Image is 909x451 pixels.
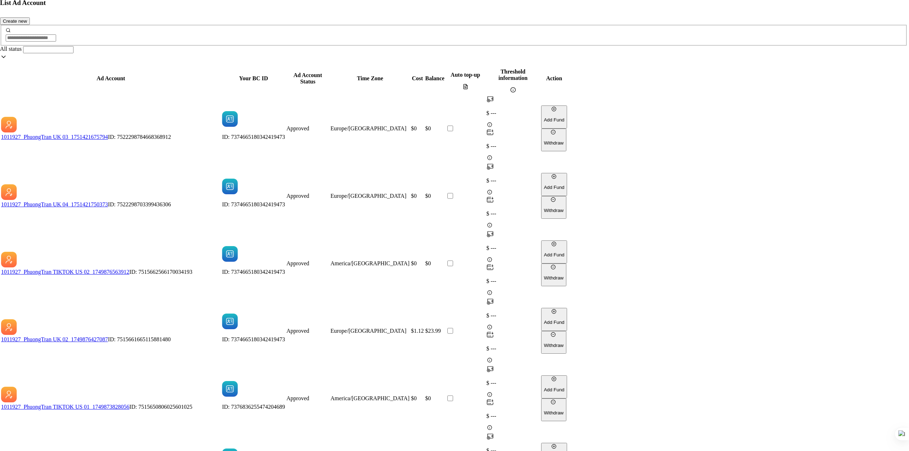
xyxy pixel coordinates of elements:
[1,269,129,275] a: 1011927_PhuongTran TIKTOK US 02_1749876563912
[287,260,309,266] span: Approved
[108,201,171,207] span: ID: 7522298703399436306
[544,208,564,213] p: Withdraw
[541,375,567,398] button: Add Fund
[486,245,540,251] p: $ ---
[1,117,17,132] img: ic-ads-acc.e4c84228.svg
[541,105,567,129] button: Add Fund
[222,201,285,208] p: ID: 7374665180342419473
[541,308,567,331] button: Add Fund
[425,125,431,131] span: $0
[411,395,417,401] span: $0
[541,263,567,287] button: Withdraw
[486,365,494,373] img: top-up amount
[544,410,564,415] p: Withdraw
[486,313,540,319] p: $ ---
[129,269,192,275] span: ID: 7515662566170034193
[541,173,567,196] button: Add Fund
[544,185,565,190] p: Add Fund
[287,395,309,401] span: Approved
[546,75,562,81] span: Action
[486,110,540,116] p: $ ---
[411,193,417,199] span: $0
[287,193,309,199] span: Approved
[1,269,221,275] div: <span class='underline'>1011927_PhuongTran TIKTOK US 02_1749876563912</span></br>7515662566170034193
[541,196,567,219] button: Withdraw
[412,75,423,81] span: Cost
[544,320,565,325] p: Add Fund
[1,201,221,208] div: <span class='underline'>1011927_PhuongTran UK 04_1751421750373</span></br>7522298703399436306
[486,143,540,150] p: $ ---
[1,404,129,410] a: 1011927_PhuongTran TIKTOK US 01_1749873828056
[222,269,285,275] p: ID: 7374665180342419473
[287,328,309,334] span: Approved
[23,46,74,53] input: Search for option
[1,336,108,342] a: 1011927_PhuongTran UK 02_1749876427087
[486,278,540,284] p: $ ---
[239,75,268,81] span: Your BC ID
[222,314,238,329] img: ic-ba-acc.ded83a64.svg
[357,75,383,81] span: Time Zone
[486,196,494,203] img: top-up amount
[486,413,540,419] p: $ ---
[331,125,407,131] span: Europe/[GEOGRAPHIC_DATA]
[222,179,238,194] img: ic-ba-acc.ded83a64.svg
[97,75,125,81] span: Ad Account
[425,75,444,81] span: Balance
[222,111,238,127] img: ic-ba-acc.ded83a64.svg
[425,395,431,401] span: $0
[1,134,108,140] a: 1011927_PhuongTran UK 03_1751421675794
[486,380,540,386] p: $ ---
[544,117,565,123] p: Add Fund
[541,331,567,354] button: Withdraw
[222,381,238,397] img: ic-ba-acc.ded83a64.svg
[486,163,494,170] img: top-up amount
[425,193,431,199] span: $0
[486,96,494,103] img: top-up amount
[446,72,485,78] p: Auto top-up
[486,398,494,406] img: top-up amount
[108,134,171,140] span: ID: 7522298784668368912
[1,252,17,267] img: ic-ads-acc.e4c84228.svg
[3,18,27,24] span: Create new
[544,343,564,348] p: Withdraw
[222,336,285,343] p: ID: 7374665180342419473
[411,125,417,131] span: $0
[331,395,410,401] span: America/[GEOGRAPHIC_DATA]
[541,240,567,263] button: Add Fund
[222,134,285,140] p: ID: 7374665180342419473
[486,433,494,440] img: top-up amount
[1,184,17,200] img: ic-ads-acc.e4c84228.svg
[108,336,171,342] span: ID: 7515661665115881480
[486,230,494,238] img: top-up amount
[544,387,565,392] p: Add Fund
[287,125,309,131] span: Approved
[411,260,417,266] span: $0
[1,319,17,335] img: ic-ads-acc.e4c84228.svg
[222,246,238,262] img: ic-ba-acc.ded83a64.svg
[1,387,17,402] img: ic-ads-acc.e4c84228.svg
[541,398,567,422] button: Withdraw
[486,263,494,271] img: top-up amount
[425,328,441,334] span: $23.99
[1,336,221,343] div: <span class='underline'>1011927_PhuongTran UK 02_1749876427087</span></br>7515661665115881480
[486,211,540,217] p: $ ---
[331,193,407,199] span: Europe/[GEOGRAPHIC_DATA]
[294,72,322,85] span: Ad Account Status
[544,252,565,257] p: Add Fund
[544,140,564,146] p: Withdraw
[544,275,564,281] p: Withdraw
[129,404,192,410] span: ID: 7515650806025601025
[486,298,494,305] img: top-up amount
[1,134,221,140] div: <span class='underline'>1011927_PhuongTran UK 03_1751421675794</span></br>7522298784668368912
[486,346,540,352] p: $ ---
[879,419,904,446] iframe: Chat
[486,178,540,184] p: $ ---
[541,129,567,152] button: Withdraw
[486,331,494,338] img: top-up amount
[331,260,410,266] span: America/[GEOGRAPHIC_DATA]
[486,129,494,136] img: top-up amount
[486,69,540,81] p: Threshold information
[222,404,285,410] p: ID: 7376836255474204689
[411,328,424,334] span: $1.12
[1,201,108,207] a: 1011927_PhuongTran UK 04_1751421750373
